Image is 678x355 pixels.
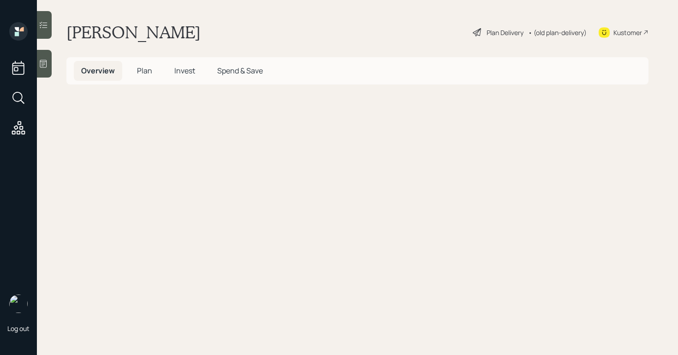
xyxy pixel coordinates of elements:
div: • (old plan-delivery) [528,28,587,37]
span: Spend & Save [217,66,263,76]
div: Log out [7,324,30,333]
h1: [PERSON_NAME] [66,22,201,42]
span: Invest [174,66,195,76]
img: retirable_logo.png [9,295,28,313]
div: Kustomer [613,28,642,37]
span: Plan [137,66,152,76]
span: Overview [81,66,115,76]
div: Plan Delivery [487,28,523,37]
